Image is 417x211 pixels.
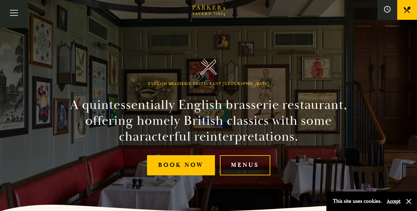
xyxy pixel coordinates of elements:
a: Book Now [147,155,215,175]
img: Parker's Tavern Brasserie Cambridge [200,59,217,75]
button: Close and accept [405,198,412,205]
p: This site uses cookies. [333,196,382,206]
h2: A quintessentially English brasserie restaurant, offering homely British classics with some chara... [58,97,359,145]
button: Accept [387,198,401,204]
h1: English Brasserie Restaurant [GEOGRAPHIC_DATA] [148,82,269,86]
a: Menus [220,155,270,175]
